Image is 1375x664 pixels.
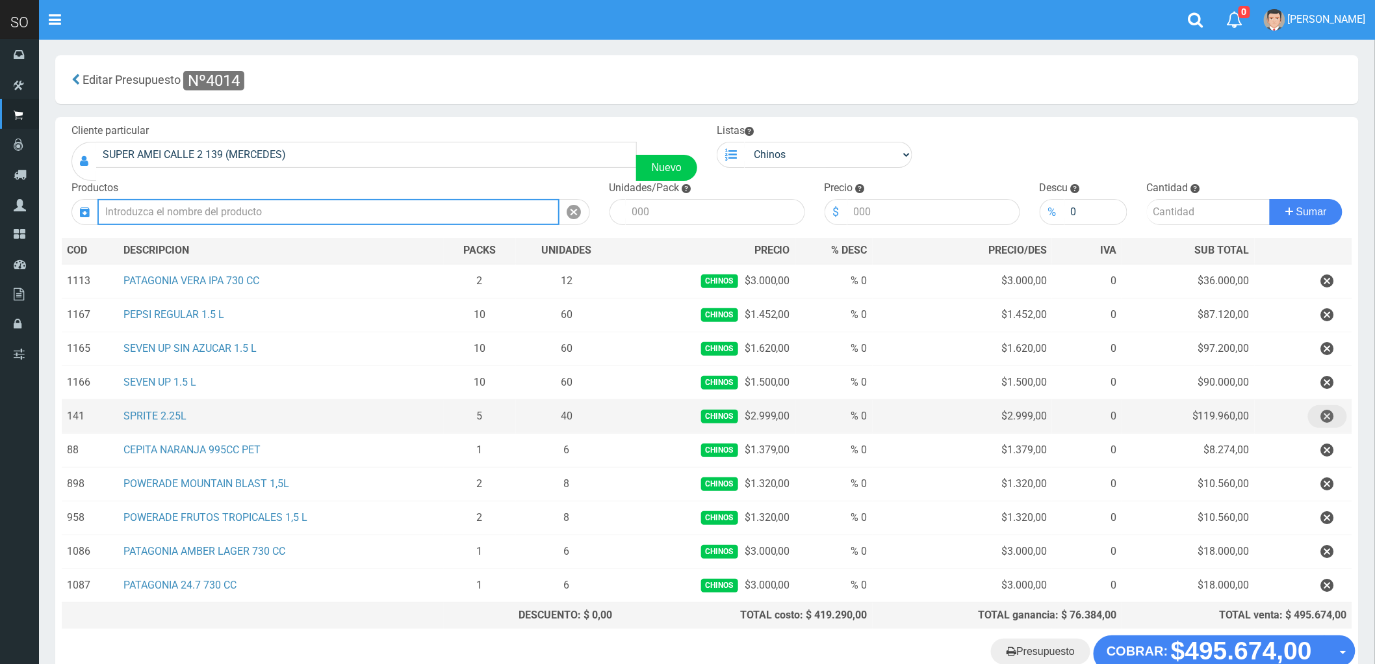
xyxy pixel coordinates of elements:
[701,410,738,423] span: Chinos
[142,244,189,256] span: CRIPCION
[617,264,795,299] td: $3.000,00
[97,199,559,225] input: Introduzca el nombre del producto
[873,568,1052,602] td: $3.000,00
[878,608,1116,623] div: TOTAL ganancia: $ 76.384,00
[62,298,118,332] td: 1167
[623,608,867,623] div: TOTAL costo: $ 419.290,00
[1122,535,1255,568] td: $18.000,00
[795,568,873,602] td: % 0
[825,199,847,225] div: $
[717,124,754,139] label: Listas
[847,199,1020,225] input: 000
[449,608,613,623] div: DESCUENTO: $ 0,00
[516,332,618,365] td: 60
[1127,608,1347,623] div: TOTAL venta: $ 495.674,00
[1122,501,1255,535] td: $10.560,00
[988,244,1047,256] span: PRECIO/DES
[118,238,444,264] th: DES
[1122,365,1255,399] td: $90.000,00
[1040,199,1064,225] div: %
[516,501,618,535] td: 8
[62,501,118,535] td: 958
[1052,433,1122,467] td: 0
[1288,13,1366,25] span: [PERSON_NAME]
[795,535,873,568] td: % 0
[701,545,738,559] span: Chinos
[1296,206,1327,217] span: Sumar
[1122,467,1255,501] td: $10.560,00
[62,332,118,365] td: 1165
[444,332,516,365] td: 10
[183,71,244,90] span: Nº4014
[123,511,307,524] a: POWERADE FRUTOS TROPICALES 1,5 L
[795,433,873,467] td: % 0
[617,399,795,433] td: $2.999,00
[516,298,618,332] td: 60
[626,199,805,225] input: 000
[62,399,118,433] td: 141
[444,568,516,602] td: 1
[1270,199,1343,225] button: Sumar
[873,298,1052,332] td: $1.452,00
[62,467,118,501] td: 898
[1239,6,1250,18] span: 0
[1052,264,1122,299] td: 0
[444,238,516,264] th: PACKS
[1264,9,1285,31] img: User Image
[636,155,697,181] a: Nuevo
[1122,298,1255,332] td: $87.120,00
[617,568,795,602] td: $3.000,00
[123,410,186,422] a: SPRITE 2.25L
[444,535,516,568] td: 1
[1052,501,1122,535] td: 0
[1147,181,1189,196] label: Cantidad
[873,535,1052,568] td: $3.000,00
[444,399,516,433] td: 5
[1122,399,1255,433] td: $119.960,00
[123,579,237,591] a: PATAGONIA 24.7 730 CC
[516,568,618,602] td: 6
[795,501,873,535] td: % 0
[1040,181,1068,196] label: Descu
[444,501,516,535] td: 2
[701,579,738,592] span: Chinos
[873,365,1052,399] td: $1.500,00
[701,444,738,457] span: Chinos
[617,433,795,467] td: $1.379,00
[444,298,516,332] td: 10
[795,298,873,332] td: % 0
[832,244,867,256] span: % DESC
[62,264,118,299] td: 1113
[1052,467,1122,501] td: 0
[701,342,738,356] span: Chinos
[62,568,118,602] td: 1087
[754,243,790,258] span: PRECIO
[795,467,873,501] td: % 0
[1052,535,1122,568] td: 0
[516,238,618,264] th: UNIDADES
[701,511,738,525] span: Chinos
[444,264,516,299] td: 2
[610,181,680,196] label: Unidades/Pack
[96,142,637,168] input: Consumidor Final
[701,477,738,491] span: Chinos
[123,477,289,490] a: POWERADE MOUNTAIN BLAST 1,5L
[83,73,181,86] span: Editar Presupuesto
[617,332,795,365] td: $1.620,00
[795,332,873,365] td: % 0
[873,399,1052,433] td: $2.999,00
[62,238,118,264] th: COD
[444,365,516,399] td: 10
[444,467,516,501] td: 2
[62,535,118,568] td: 1086
[516,535,618,568] td: 6
[617,365,795,399] td: $1.500,00
[873,467,1052,501] td: $1.320,00
[873,264,1052,299] td: $3.000,00
[1122,264,1255,299] td: $36.000,00
[795,365,873,399] td: % 0
[1147,199,1270,225] input: Cantidad
[1052,298,1122,332] td: 0
[516,399,618,433] td: 40
[825,181,853,196] label: Precio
